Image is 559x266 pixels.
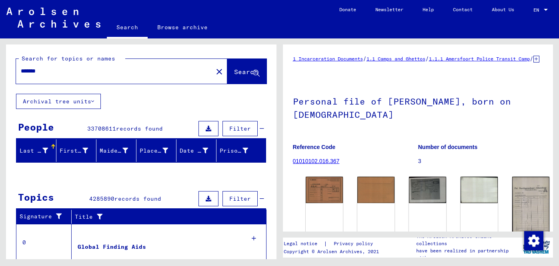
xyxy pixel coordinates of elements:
[20,144,58,157] div: Last Name
[293,83,543,131] h1: Personal file of [PERSON_NAME], born on [DEMOGRAPHIC_DATA]
[18,190,54,204] div: Topics
[107,18,148,38] a: Search
[100,144,138,157] div: Maiden Name
[306,177,343,203] img: 001.jpg
[284,240,324,248] a: Legal notice
[56,139,96,162] mat-header-cell: First Name
[429,56,530,62] a: 1.1.1 Amersfoort Police Transit Camp
[418,144,478,150] b: Number of documents
[214,67,224,77] mat-icon: close
[20,212,65,221] div: Signature
[96,139,136,162] mat-header-cell: Maiden Name
[89,195,114,202] span: 4285890
[87,125,116,132] span: 33708611
[357,177,395,203] img: 002.jpg
[220,147,248,155] div: Prisoner #
[22,55,115,62] mat-label: Search for topics or names
[20,210,73,223] div: Signature
[75,210,258,223] div: Title
[211,63,227,79] button: Clear
[363,55,367,62] span: /
[416,233,519,247] p: The Arolsen Archives online collections
[284,240,383,248] div: |
[418,157,543,165] p: 3
[20,147,48,155] div: Last Name
[222,121,258,136] button: Filter
[60,144,98,157] div: First Name
[461,177,498,203] img: 002.jpg
[16,139,56,162] mat-header-cell: Last Name
[284,248,383,255] p: Copyright © Arolsen Archives, 2021
[6,8,100,28] img: Arolsen_neg.svg
[222,191,258,206] button: Filter
[416,247,519,262] p: have been realized in partnership with
[293,158,340,164] a: 01010102.016.367
[18,120,54,134] div: People
[114,195,161,202] span: records found
[533,7,542,13] span: EN
[367,56,425,62] a: 1.1 Camps and Ghettos
[100,147,128,155] div: Maiden Name
[530,55,533,62] span: /
[220,144,258,157] div: Prisoner #
[293,144,336,150] b: Reference Code
[60,147,88,155] div: First Name
[409,177,446,203] img: 001.jpg
[229,125,251,132] span: Filter
[136,139,176,162] mat-header-cell: Place of Birth
[140,147,168,155] div: Place of Birth
[180,147,208,155] div: Date of Birth
[78,243,146,251] div: Global Finding Aids
[521,237,551,257] img: yv_logo.png
[512,177,549,233] img: 001.jpg
[140,144,178,157] div: Place of Birth
[327,240,383,248] a: Privacy policy
[425,55,429,62] span: /
[180,144,218,157] div: Date of Birth
[176,139,216,162] mat-header-cell: Date of Birth
[75,213,250,221] div: Title
[216,139,266,162] mat-header-cell: Prisoner #
[229,195,251,202] span: Filter
[116,125,163,132] span: records found
[234,68,258,76] span: Search
[524,231,543,250] img: Change consent
[227,59,266,84] button: Search
[293,56,363,62] a: 1 Incarceration Documents
[16,224,72,261] td: 0
[148,18,217,37] a: Browse archive
[16,94,101,109] button: Archival tree units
